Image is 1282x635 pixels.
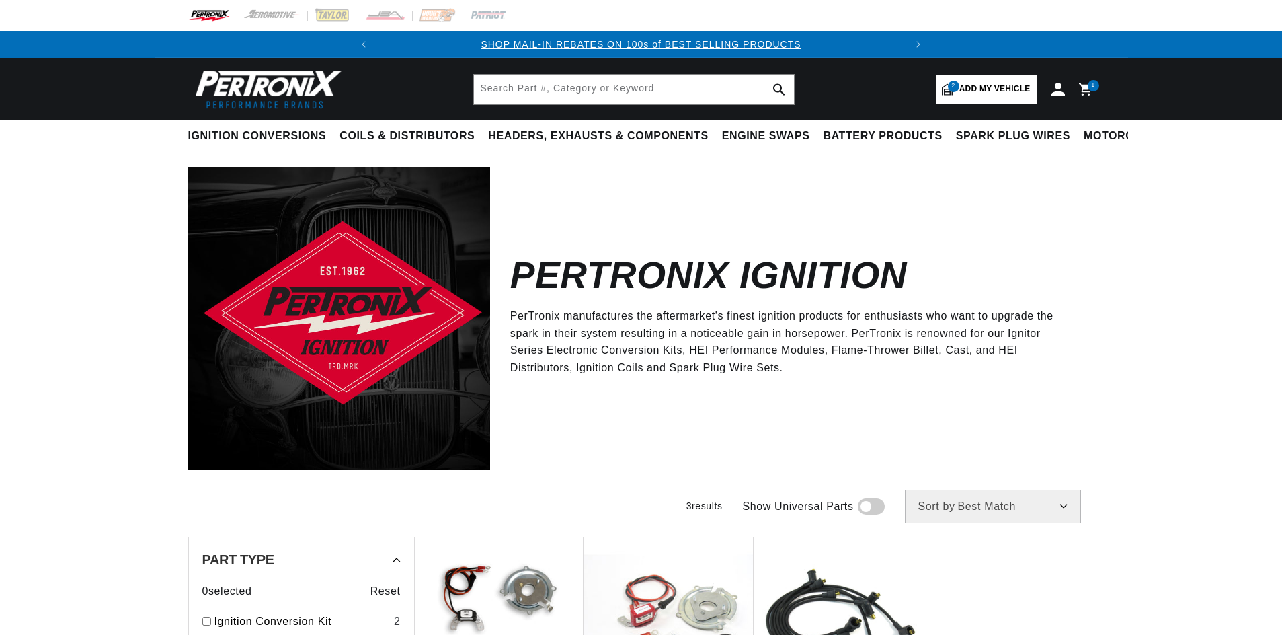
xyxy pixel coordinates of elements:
[202,553,274,566] span: Part Type
[188,66,343,112] img: Pertronix
[905,31,932,58] button: Translation missing: en.sections.announcements.next_announcement
[959,83,1031,96] span: Add my vehicle
[905,490,1081,523] select: Sort by
[350,31,377,58] button: Translation missing: en.sections.announcements.previous_announcement
[686,500,723,511] span: 3 results
[949,120,1077,152] summary: Spark Plug Wires
[817,120,949,152] summary: Battery Products
[510,260,907,291] h2: Pertronix Ignition
[956,129,1070,143] span: Spark Plug Wires
[377,37,905,52] div: Announcement
[155,31,1128,58] slideshow-component: Translation missing: en.sections.announcements.announcement_bar
[764,75,794,104] button: search button
[188,120,333,152] summary: Ignition Conversions
[510,307,1074,376] p: PerTronix manufactures the aftermarket's finest ignition products for enthusiasts who want to upg...
[481,39,801,50] a: SHOP MAIL-IN REBATES ON 100s of BEST SELLING PRODUCTS
[918,501,955,512] span: Sort by
[715,120,817,152] summary: Engine Swaps
[333,120,481,152] summary: Coils & Distributors
[188,129,327,143] span: Ignition Conversions
[1077,120,1170,152] summary: Motorcycle
[743,498,854,515] span: Show Universal Parts
[488,129,708,143] span: Headers, Exhausts & Components
[474,75,794,104] input: Search Part #, Category or Keyword
[824,129,943,143] span: Battery Products
[370,583,401,600] span: Reset
[202,583,252,600] span: 0 selected
[339,129,475,143] span: Coils & Distributors
[936,75,1037,104] a: 2Add my vehicle
[1091,80,1095,91] span: 1
[722,129,810,143] span: Engine Swaps
[1084,129,1164,143] span: Motorcycle
[188,167,490,469] img: Pertronix Ignition
[394,613,401,630] div: 2
[481,120,715,152] summary: Headers, Exhausts & Components
[948,81,959,92] span: 2
[377,37,905,52] div: 1 of 2
[214,613,389,630] a: Ignition Conversion Kit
